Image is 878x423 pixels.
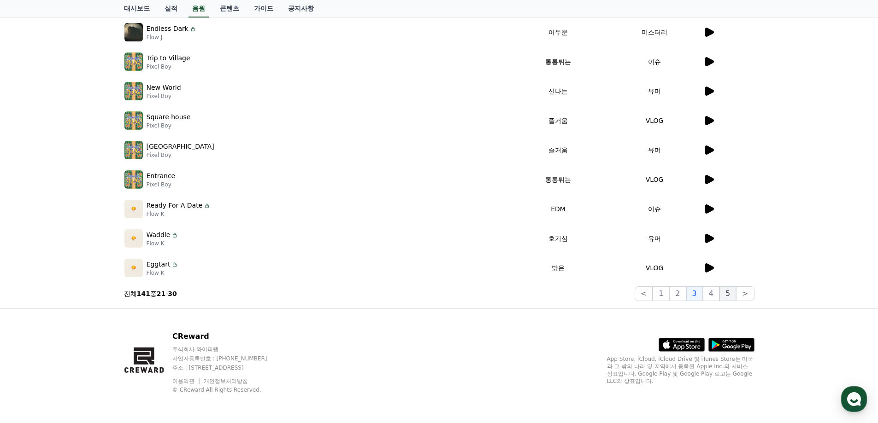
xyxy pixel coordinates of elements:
img: music [124,23,143,41]
p: Pixel Boy [147,151,214,159]
td: 유머 [607,135,703,165]
p: App Store, iCloud, iCloud Drive 및 iTunes Store는 미국과 그 밖의 나라 및 지역에서 등록된 Apple Inc.의 서비스 상표입니다. Goo... [607,355,754,385]
p: 주소 : [STREET_ADDRESS] [172,364,285,371]
td: 즐거움 [510,106,607,135]
p: Flow K [147,269,179,277]
strong: 21 [157,290,165,297]
button: 5 [719,286,736,301]
img: music [124,170,143,189]
button: < [635,286,653,301]
img: music [124,111,143,130]
img: music [124,52,143,71]
td: 신나는 [510,76,607,106]
td: 호기심 [510,224,607,253]
img: music [124,200,143,218]
button: 4 [703,286,719,301]
img: music [124,141,143,159]
td: 어두운 [510,17,607,47]
a: 설정 [119,292,177,315]
p: CReward [172,331,285,342]
button: > [736,286,754,301]
button: 3 [686,286,703,301]
td: VLOG [607,165,703,194]
p: Flow K [147,210,211,218]
td: 유머 [607,224,703,253]
p: © CReward All Rights Reserved. [172,386,285,394]
p: Flow K [147,240,179,247]
button: 1 [653,286,669,301]
td: 이슈 [607,47,703,76]
p: Trip to Village [147,53,190,63]
p: 사업자등록번호 : [PHONE_NUMBER] [172,355,285,362]
p: Pixel Boy [147,63,190,70]
td: 미스터리 [607,17,703,47]
td: 이슈 [607,194,703,224]
a: 홈 [3,292,61,315]
p: Pixel Boy [147,93,181,100]
p: Flow J [147,34,197,41]
a: 개인정보처리방침 [204,378,248,384]
img: music [124,229,143,248]
p: [GEOGRAPHIC_DATA] [147,142,214,151]
p: Waddle [147,230,171,240]
td: VLOG [607,106,703,135]
p: Entrance [147,171,176,181]
a: 대화 [61,292,119,315]
p: Pixel Boy [147,122,191,129]
strong: 141 [137,290,150,297]
td: 통통튀는 [510,165,607,194]
strong: 30 [168,290,177,297]
td: 통통튀는 [510,47,607,76]
td: 밝은 [510,253,607,283]
p: Endless Dark [147,24,189,34]
p: 전체 중 - [124,289,177,298]
td: 유머 [607,76,703,106]
span: 홈 [29,306,35,313]
td: 즐거움 [510,135,607,165]
img: music [124,82,143,100]
button: 2 [669,286,686,301]
p: Square house [147,112,191,122]
p: Pixel Boy [147,181,176,188]
span: 설정 [142,306,153,313]
a: 이용약관 [172,378,201,384]
p: New World [147,83,181,93]
td: VLOG [607,253,703,283]
img: music [124,259,143,277]
p: Ready For A Date [147,201,203,210]
td: EDM [510,194,607,224]
span: 대화 [84,306,95,313]
p: Eggtart [147,260,171,269]
p: 주식회사 와이피랩 [172,346,285,353]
